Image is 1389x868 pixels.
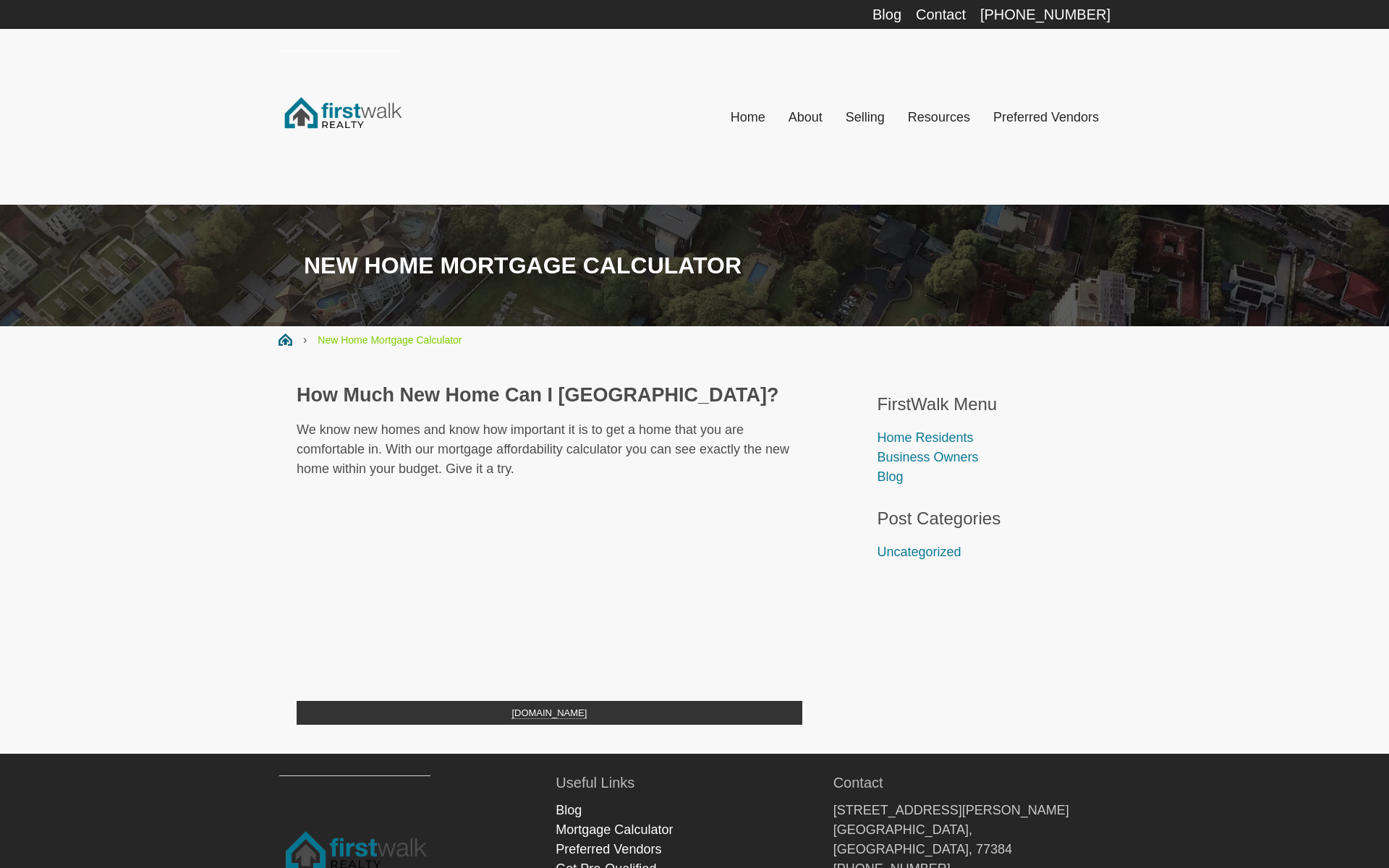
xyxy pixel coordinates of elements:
[896,101,982,133] a: Resources
[556,842,661,856] a: Preferred Vendors
[877,450,978,464] a: Business Owners
[877,394,1092,415] h3: FirstWalk Menu
[556,822,673,837] a: Mortgage Calculator
[877,430,973,445] a: Home Residents
[318,334,462,346] a: New Home Mortgage Calculator
[556,803,582,817] a: Blog
[982,101,1110,133] a: Preferred Vendors
[877,545,961,559] a: Uncategorized
[877,509,1092,529] h3: Post Categories
[777,101,834,133] a: About
[980,7,1110,22] div: [PHONE_NUMBER]
[297,383,802,407] h2: How Much New Home Can I [GEOGRAPHIC_DATA]?
[877,469,903,484] a: Blog
[833,775,1110,790] h3: Contact
[556,775,833,790] h3: Useful Links
[834,101,896,133] a: Selling
[719,101,777,133] a: Home
[297,420,802,479] p: We know new homes and know how important it is to get a home that you are comfortable in. With ou...
[279,252,1110,279] h1: New Home Mortgage Calculator
[511,707,587,719] a: [DOMAIN_NAME]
